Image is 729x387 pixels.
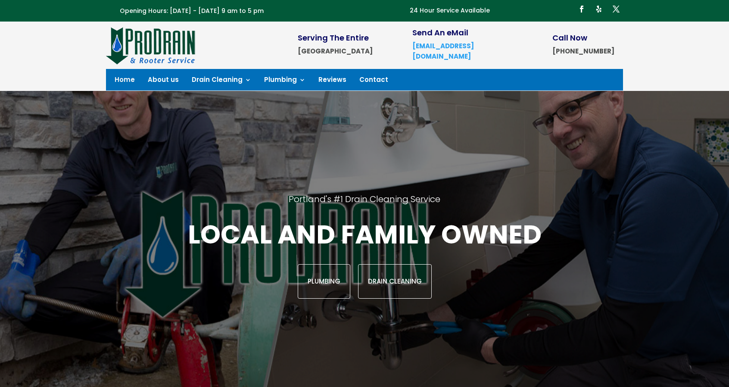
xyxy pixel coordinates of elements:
[318,77,346,86] a: Reviews
[298,32,369,43] span: Serving The Entire
[410,6,490,16] p: 24 Hour Service Available
[575,2,589,16] a: Follow on Facebook
[552,32,587,43] span: Call Now
[358,264,432,299] a: Drain Cleaning
[412,27,468,38] span: Send An eMail
[359,77,388,86] a: Contact
[412,41,474,61] a: [EMAIL_ADDRESS][DOMAIN_NAME]
[592,2,606,16] a: Follow on Yelp
[120,6,264,15] span: Opening Hours: [DATE] - [DATE] 9 am to 5 pm
[609,2,623,16] a: Follow on X
[298,264,350,299] a: Plumbing
[264,77,305,86] a: Plumbing
[95,218,634,299] div: Local and family owned
[298,47,373,56] strong: [GEOGRAPHIC_DATA]
[192,77,251,86] a: Drain Cleaning
[552,47,614,56] strong: [PHONE_NUMBER]
[95,193,634,218] h2: Portland's #1 Drain Cleaning Service
[148,77,179,86] a: About us
[115,77,135,86] a: Home
[106,26,196,65] img: site-logo-100h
